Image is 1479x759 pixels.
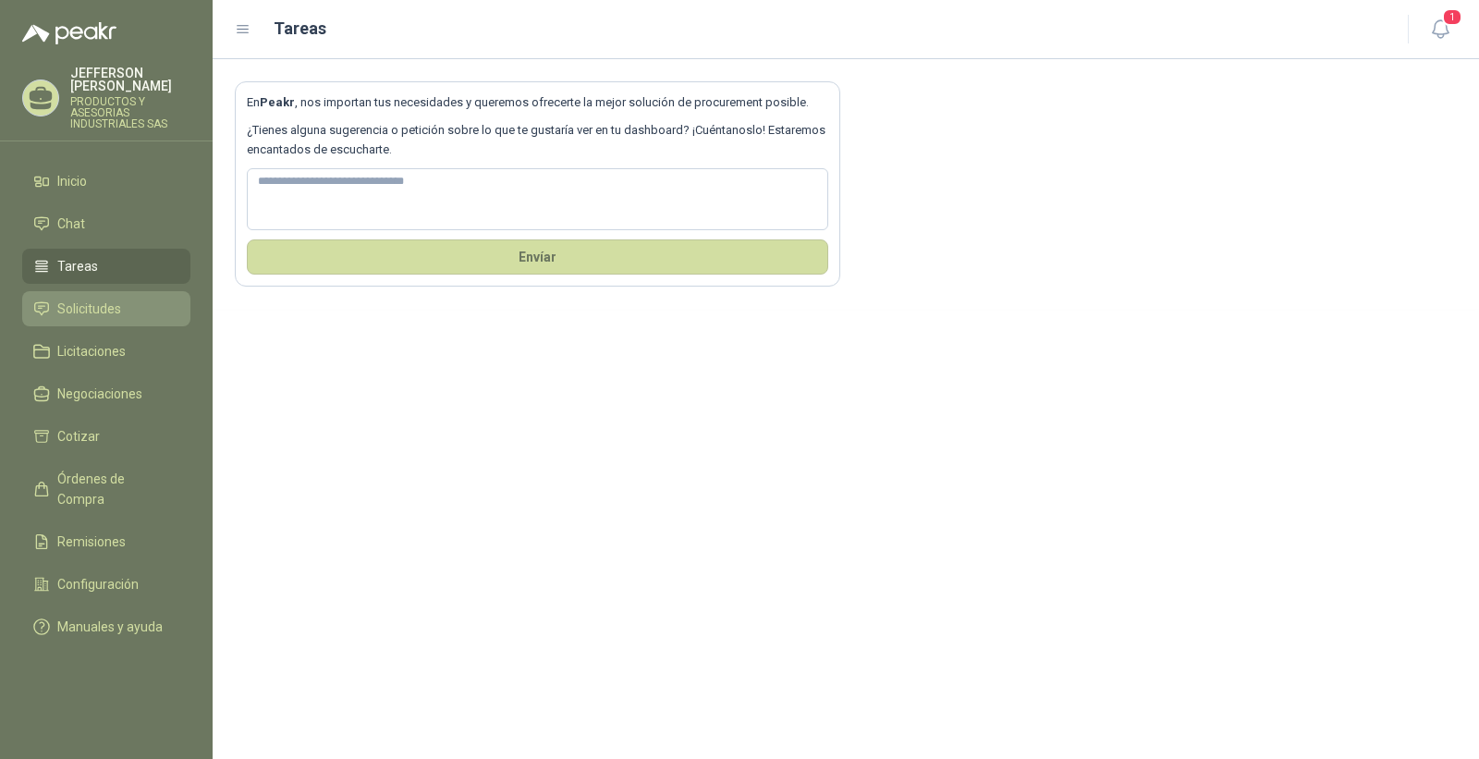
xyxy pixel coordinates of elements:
p: PRODUCTOS Y ASESORIAS INDUSTRIALES SAS [70,96,190,129]
span: Licitaciones [57,341,126,361]
span: Inicio [57,171,87,191]
p: JEFFERSON [PERSON_NAME] [70,67,190,92]
a: Tareas [22,249,190,284]
span: Órdenes de Compra [57,469,173,509]
span: Negociaciones [57,384,142,404]
a: Cotizar [22,419,190,454]
span: Chat [57,214,85,234]
a: Remisiones [22,524,190,559]
a: Negociaciones [22,376,190,411]
a: Chat [22,206,190,241]
a: Manuales y ayuda [22,609,190,644]
span: Tareas [57,256,98,276]
span: Remisiones [57,532,126,552]
h1: Tareas [274,16,326,42]
span: Cotizar [57,426,100,447]
p: En , nos importan tus necesidades y queremos ofrecerte la mejor solución de procurement posible. [247,93,828,112]
span: 1 [1442,8,1462,26]
span: Manuales y ayuda [57,617,163,637]
span: Solicitudes [57,299,121,319]
a: Órdenes de Compra [22,461,190,517]
a: Licitaciones [22,334,190,369]
img: Logo peakr [22,22,116,44]
a: Solicitudes [22,291,190,326]
a: Configuración [22,567,190,602]
button: Envíar [247,239,828,275]
span: Configuración [57,574,139,594]
button: 1 [1424,13,1457,46]
b: Peakr [260,95,295,109]
a: Inicio [22,164,190,199]
p: ¿Tienes alguna sugerencia o petición sobre lo que te gustaría ver en tu dashboard? ¡Cuéntanoslo! ... [247,121,828,159]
